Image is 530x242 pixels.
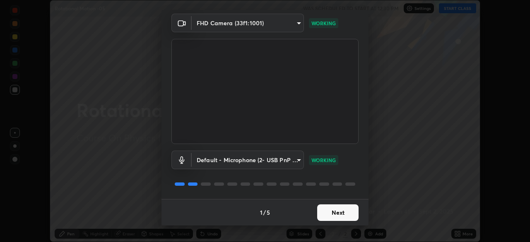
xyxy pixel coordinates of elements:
p: WORKING [311,156,336,164]
h4: / [263,208,266,217]
p: WORKING [311,19,336,27]
div: FHD Camera (33f1:1001) [192,151,304,169]
button: Next [317,204,359,221]
h4: 5 [267,208,270,217]
div: FHD Camera (33f1:1001) [192,14,304,32]
h4: 1 [260,208,263,217]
